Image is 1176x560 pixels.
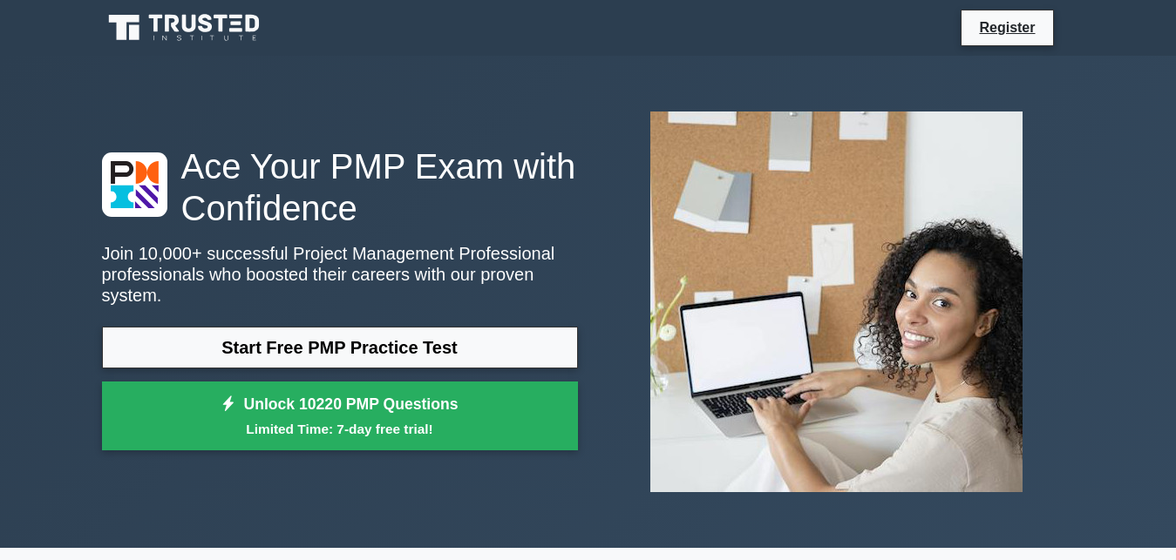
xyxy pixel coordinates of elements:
[102,327,578,368] a: Start Free PMP Practice Test
[102,243,578,306] p: Join 10,000+ successful Project Management Professional professionals who boosted their careers w...
[124,419,556,439] small: Limited Time: 7-day free trial!
[969,17,1045,38] a: Register
[102,145,578,229] h1: Ace Your PMP Exam with Confidence
[102,381,578,451] a: Unlock 10220 PMP QuestionsLimited Time: 7-day free trial!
